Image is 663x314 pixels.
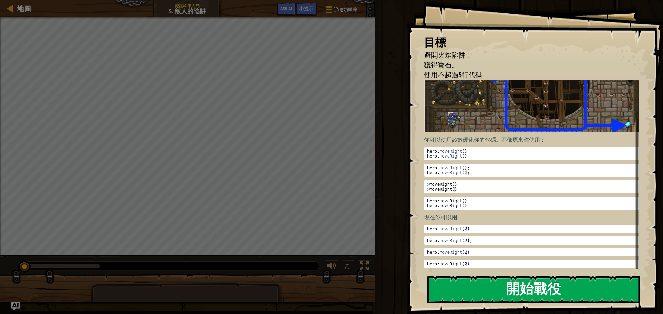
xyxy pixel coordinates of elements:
p: 現在你可以用： [424,213,644,221]
li: 避開火焰陷阱！ [415,50,637,60]
button: 切換全螢幕 [357,260,371,274]
button: 調整音量 [325,260,339,274]
img: 敵人的陷阱 [424,38,644,132]
button: Ask AI [277,3,296,16]
span: 遊戲選單 [334,5,358,14]
span: 避開火焰陷阱！ [424,50,472,60]
button: Ask AI [11,302,20,311]
span: 使用不超過5行代碼 [424,70,482,79]
span: Ask AI [280,5,292,12]
p: 你可以使用參數優化你的代碼。不像原來你使用： [424,136,644,144]
span: ♫ [344,261,350,271]
span: 獲得寶石。 [424,60,459,69]
span: 地圖 [17,4,31,13]
button: 遊戲選單 [320,3,363,19]
button: 開始戰役 [427,276,640,303]
a: 地圖 [14,4,31,13]
div: 目標 [424,34,639,50]
li: 使用不超過5行代碼 [415,70,637,80]
button: ♫ [342,260,354,274]
li: 獲得寶石。 [415,60,637,70]
span: 小提示 [299,5,314,12]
